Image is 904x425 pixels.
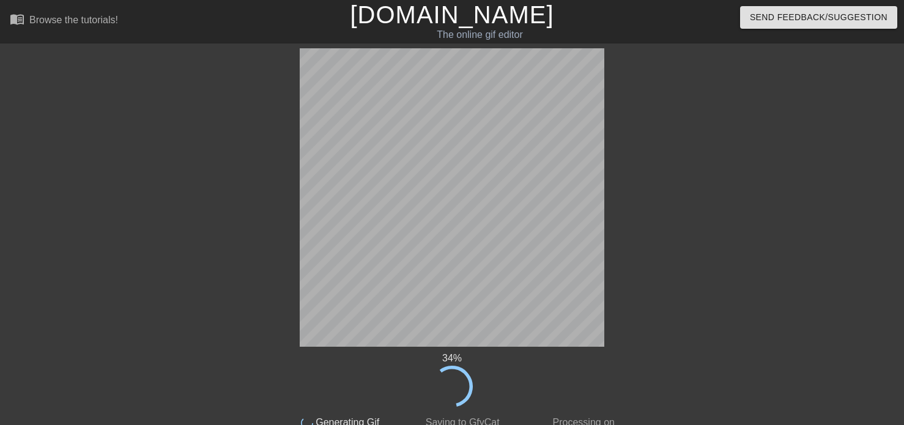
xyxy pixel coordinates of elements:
[350,1,554,28] a: [DOMAIN_NAME]
[750,10,887,25] span: Send Feedback/Suggestion
[280,351,624,366] div: 34 %
[10,12,24,26] span: menu_book
[740,6,897,29] button: Send Feedback/Suggestion
[10,12,118,31] a: Browse the tutorials!
[308,28,653,42] div: The online gif editor
[29,15,118,25] div: Browse the tutorials!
